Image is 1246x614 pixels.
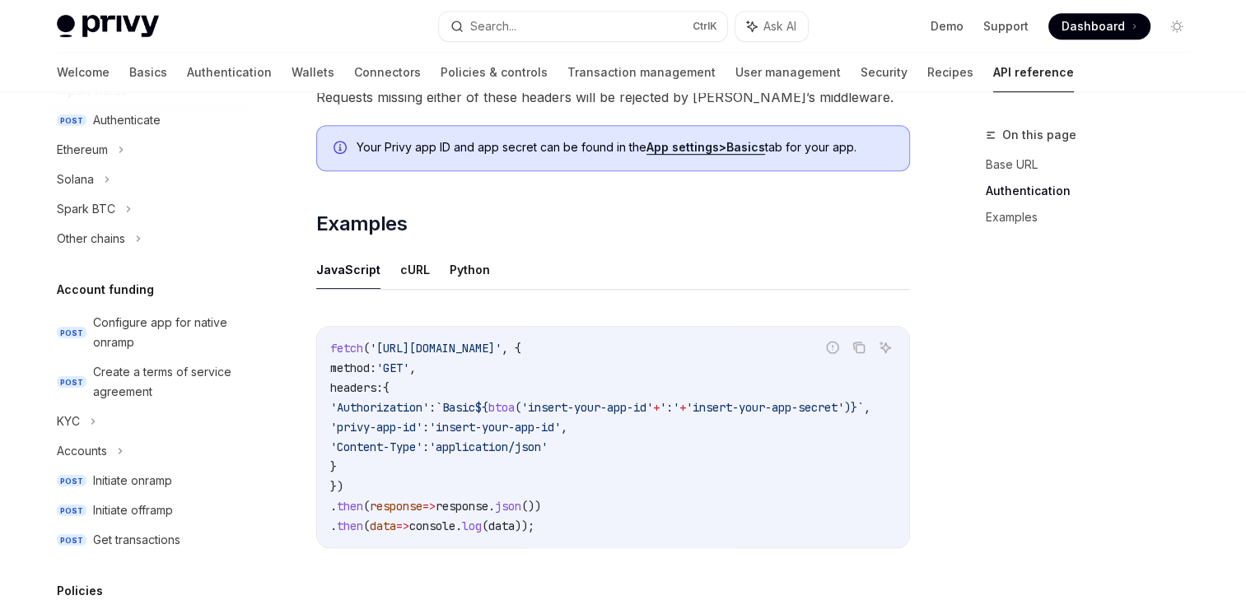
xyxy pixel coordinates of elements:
[857,400,864,415] span: `
[383,380,390,395] span: {
[470,16,516,36] div: Search...
[441,53,548,92] a: Policies & controls
[455,519,462,533] span: .
[646,140,719,154] strong: App settings
[376,360,409,375] span: 'GET'
[44,525,254,555] a: POSTGet transactions
[436,400,475,415] span: `Basic
[93,471,172,491] div: Initiate onramp
[735,53,841,92] a: User management
[330,360,376,375] span: method:
[844,400,851,415] span: )
[57,280,154,300] h5: Account funding
[986,151,1203,178] a: Base URL
[316,250,380,289] button: JavaScript
[409,519,455,533] span: console
[337,499,363,514] span: then
[57,229,125,249] div: Other chains
[439,12,727,41] button: Search...CtrlK
[726,140,765,154] strong: Basics
[363,519,370,533] span: (
[422,499,436,514] span: =>
[354,53,421,92] a: Connectors
[462,519,482,533] span: log
[861,53,908,92] a: Security
[330,420,422,435] span: 'privy-app-id'
[330,519,337,533] span: .
[660,400,679,415] span: ':'
[57,376,86,388] span: POST
[57,505,86,517] span: POST
[57,441,107,461] div: Accounts
[93,110,161,130] div: Authenticate
[521,499,541,514] span: ())
[57,475,86,487] span: POST
[482,519,488,533] span: (
[316,211,407,237] span: Examples
[1002,125,1076,145] span: On this page
[450,250,490,289] button: Python
[370,499,422,514] span: response
[57,199,115,219] div: Spark BTC
[502,341,521,356] span: , {
[422,420,429,435] span: :
[57,581,103,601] h5: Policies
[357,139,893,156] span: Your Privy app ID and app secret can be found in the tab for your app.
[93,313,245,352] div: Configure app for native onramp
[44,308,254,357] a: POSTConfigure app for native onramp
[400,250,430,289] button: cURL
[334,141,350,157] svg: Info
[561,420,567,435] span: ,
[370,341,502,356] span: '[URL][DOMAIN_NAME]'
[57,15,159,38] img: light logo
[370,519,396,533] span: data
[57,140,108,160] div: Ethereum
[429,440,548,454] span: 'application/json'
[1062,18,1125,35] span: Dashboard
[679,400,686,415] span: +
[1048,13,1150,40] a: Dashboard
[646,140,765,155] a: App settings>Basics
[330,459,337,474] span: }
[337,519,363,533] span: then
[495,499,521,514] span: json
[763,18,796,35] span: Ask AI
[44,105,254,135] a: POSTAuthenticate
[409,360,416,375] span: ,
[363,341,370,356] span: (
[316,86,910,109] span: Requests missing either of these headers will be rejected by [PERSON_NAME]’s middleware.
[931,18,964,35] a: Demo
[93,530,180,550] div: Get transactions
[396,519,409,533] span: =>
[93,500,173,520] div: Initiate offramp
[686,400,844,415] span: 'insert-your-app-secret'
[735,12,808,41] button: Ask AI
[1164,13,1190,40] button: Toggle dark mode
[993,53,1074,92] a: API reference
[864,400,870,415] span: ,
[57,170,94,189] div: Solana
[567,53,716,92] a: Transaction management
[515,519,534,533] span: ));
[330,440,422,454] span: 'Content-Type'
[57,412,80,431] div: KYC
[983,18,1029,35] a: Support
[436,499,488,514] span: response
[475,400,488,415] span: ${
[330,499,337,514] span: .
[429,400,436,415] span: :
[129,53,167,92] a: Basics
[330,341,363,356] span: fetch
[848,337,870,358] button: Copy the contents from the code block
[93,362,245,402] div: Create a terms of service agreement
[363,499,370,514] span: (
[515,400,521,415] span: (
[653,400,660,415] span: +
[986,204,1203,230] a: Examples
[927,53,973,92] a: Recipes
[187,53,272,92] a: Authentication
[44,466,254,495] a: POSTInitiate onramp
[822,337,843,358] button: Report incorrect code
[488,400,515,415] span: btoa
[44,357,254,407] a: POSTCreate a terms of service agreement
